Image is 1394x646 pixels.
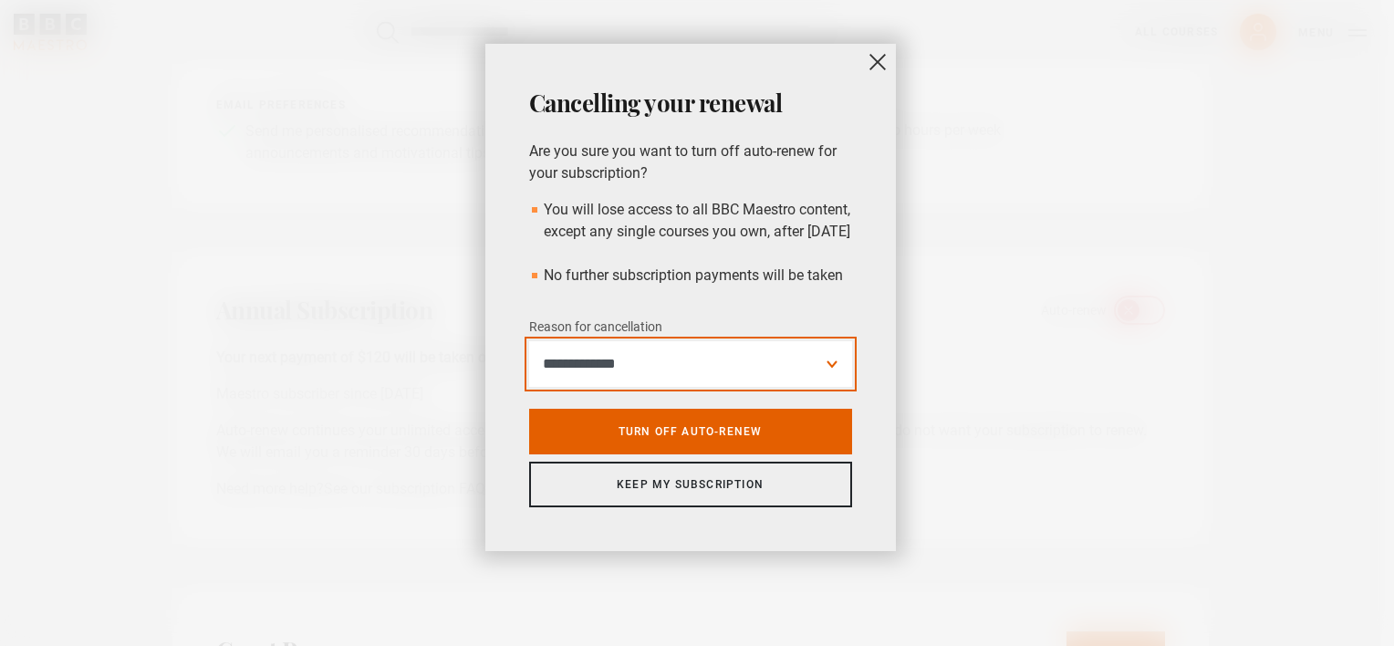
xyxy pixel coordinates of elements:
[529,317,662,339] label: Reason for cancellation
[859,44,896,80] button: close
[529,462,852,507] a: Keep my subscription
[529,141,852,184] p: Are you sure you want to turn off auto-renew for your subscription?
[529,265,852,287] li: No further subscription payments will be taken
[529,409,852,454] a: Turn off auto-renew
[529,88,852,119] h2: Cancelling your renewal
[529,199,852,243] li: You will lose access to all BBC Maestro content, except any single courses you own, after [DATE]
